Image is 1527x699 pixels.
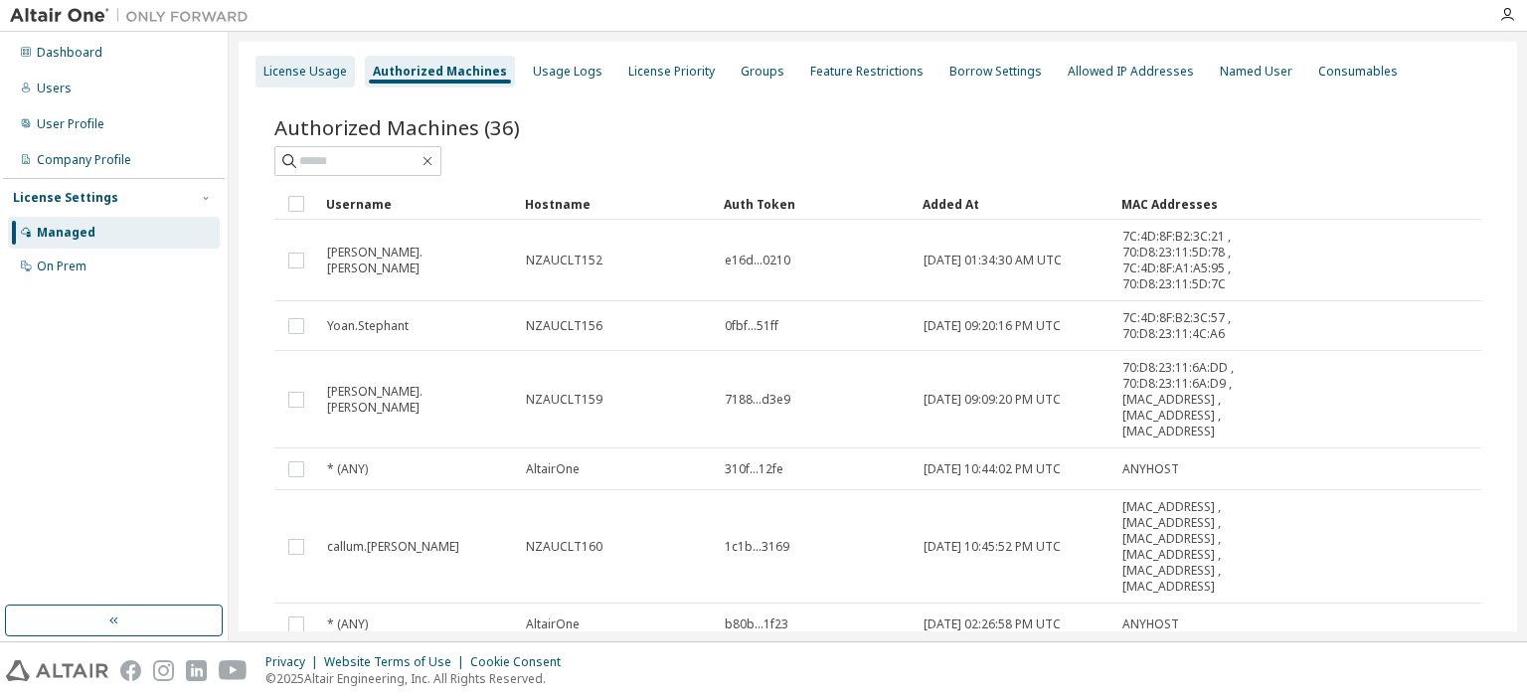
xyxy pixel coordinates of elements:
[725,539,789,555] span: 1c1b...3169
[725,616,788,632] span: b80b...1f23
[327,539,459,555] span: callum.[PERSON_NAME]
[628,64,715,80] div: License Priority
[1121,188,1263,220] div: MAC Addresses
[1122,461,1179,477] span: ANYHOST
[923,188,1105,220] div: Added At
[1318,64,1398,80] div: Consumables
[924,392,1061,408] span: [DATE] 09:09:20 PM UTC
[265,670,573,687] p: © 2025 Altair Engineering, Inc. All Rights Reserved.
[327,318,409,334] span: Yoan.Stephant
[1122,499,1262,595] span: [MAC_ADDRESS] , [MAC_ADDRESS] , [MAC_ADDRESS] , [MAC_ADDRESS] , [MAC_ADDRESS] , [MAC_ADDRESS]
[924,318,1061,334] span: [DATE] 09:20:16 PM UTC
[525,188,708,220] div: Hostname
[1122,360,1262,439] span: 70:D8:23:11:6A:DD , 70:D8:23:11:6A:D9 , [MAC_ADDRESS] , [MAC_ADDRESS] , [MAC_ADDRESS]
[924,616,1061,632] span: [DATE] 02:26:58 PM UTC
[526,616,580,632] span: AltairOne
[725,253,790,268] span: e16d...0210
[470,654,573,670] div: Cookie Consent
[120,660,141,681] img: facebook.svg
[924,539,1061,555] span: [DATE] 10:45:52 PM UTC
[725,461,783,477] span: 310f...12fe
[1068,64,1194,80] div: Allowed IP Addresses
[810,64,924,80] div: Feature Restrictions
[526,539,602,555] span: NZAUCLT160
[186,660,207,681] img: linkedin.svg
[37,259,86,274] div: On Prem
[1220,64,1292,80] div: Named User
[263,64,347,80] div: License Usage
[327,461,368,477] span: * (ANY)
[1122,616,1179,632] span: ANYHOST
[1122,310,1262,342] span: 7C:4D:8F:B2:3C:57 , 70:D8:23:11:4C:A6
[37,116,104,132] div: User Profile
[924,253,1062,268] span: [DATE] 01:34:30 AM UTC
[741,64,784,80] div: Groups
[526,253,602,268] span: NZAUCLT152
[265,654,324,670] div: Privacy
[37,225,95,241] div: Managed
[526,392,602,408] span: NZAUCLT159
[10,6,258,26] img: Altair One
[327,384,508,416] span: [PERSON_NAME].[PERSON_NAME]
[1122,229,1262,292] span: 7C:4D:8F:B2:3C:21 , 70:D8:23:11:5D:78 , 7C:4D:8F:A1:A5:95 , 70:D8:23:11:5D:7C
[526,318,602,334] span: NZAUCLT156
[326,188,509,220] div: Username
[37,81,72,96] div: Users
[924,461,1061,477] span: [DATE] 10:44:02 PM UTC
[219,660,248,681] img: youtube.svg
[37,152,131,168] div: Company Profile
[327,616,368,632] span: * (ANY)
[324,654,470,670] div: Website Terms of Use
[725,392,790,408] span: 7188...d3e9
[37,45,102,61] div: Dashboard
[724,188,907,220] div: Auth Token
[274,113,520,141] span: Authorized Machines (36)
[373,64,507,80] div: Authorized Machines
[13,190,118,206] div: License Settings
[949,64,1042,80] div: Borrow Settings
[153,660,174,681] img: instagram.svg
[533,64,602,80] div: Usage Logs
[6,660,108,681] img: altair_logo.svg
[725,318,778,334] span: 0fbf...51ff
[327,245,508,276] span: [PERSON_NAME].[PERSON_NAME]
[526,461,580,477] span: AltairOne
